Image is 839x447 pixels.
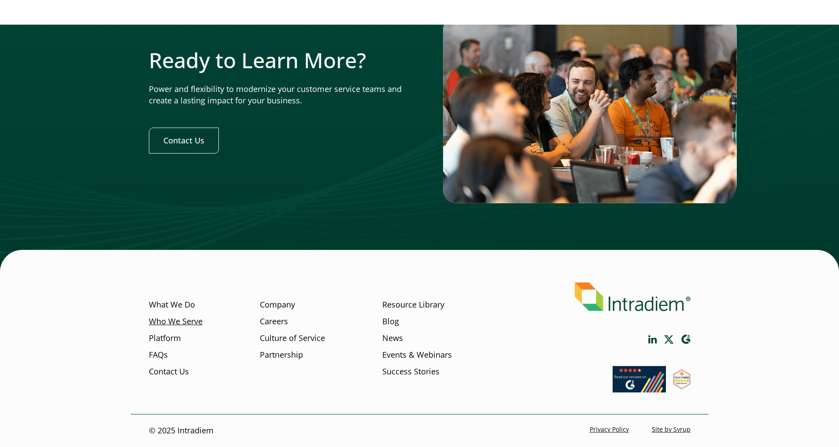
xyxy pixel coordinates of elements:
a: Contact Us [149,128,219,154]
a: Success Stories [382,366,440,377]
a: Link opens in a new window [613,384,666,395]
a: Resource Library [382,299,444,311]
a: Events & Webinars [382,349,452,360]
a: Site by Syrup [652,425,691,433]
a: Link opens in a new window [664,335,674,344]
a: Company [260,299,295,311]
img: Read our reviews on G2 [613,366,666,392]
a: Link opens in a new window [648,335,657,344]
p: © 2025 Intradiem [149,425,214,436]
a: Culture of Service [260,333,325,344]
a: Careers [260,316,288,327]
p: Power and flexibility to modernize your customer service teams and create a lasting impact for yo... [149,84,402,106]
a: Contact Us [149,366,189,377]
img: Intradiem [575,282,691,311]
a: What We Do [149,299,195,311]
img: SourceForge User Reviews [673,369,691,389]
a: Who We Serve [149,316,203,327]
a: Blog [382,316,399,327]
a: Platform [149,333,181,344]
a: Privacy Policy [590,425,629,433]
a: Partnership [260,349,303,360]
a: Link opens in a new window [673,381,691,392]
a: News [382,333,403,344]
a: FAQs [149,349,168,360]
a: Link opens in a new window [681,334,691,344]
h2: Ready to Learn More? [149,48,402,73]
